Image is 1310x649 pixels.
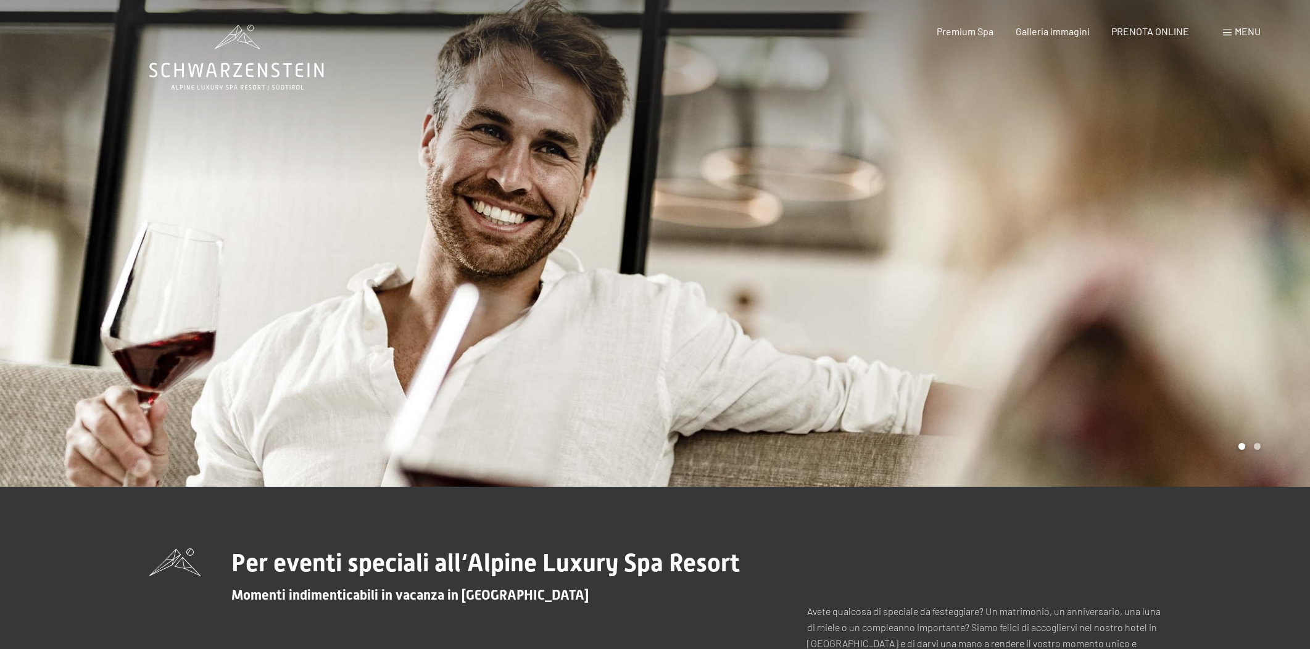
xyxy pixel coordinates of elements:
span: Menu [1235,25,1261,37]
div: Carousel Pagination [1234,443,1261,450]
span: Momenti indimenticabili in vacanza in [GEOGRAPHIC_DATA] [231,587,589,603]
div: Carousel Page 2 [1254,443,1261,450]
div: Carousel Page 1 (Current Slide) [1238,443,1245,450]
a: Galleria immagini [1016,25,1090,37]
a: PRENOTA ONLINE [1111,25,1189,37]
a: Premium Spa [937,25,993,37]
span: Per eventi speciali all‘Alpine Luxury Spa Resort [231,548,740,577]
